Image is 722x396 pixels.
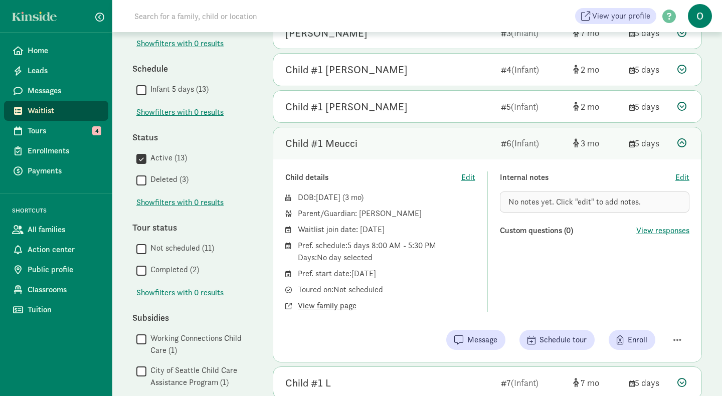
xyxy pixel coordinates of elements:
a: Leads [4,61,108,81]
span: (Infant) [511,64,539,75]
div: Waitlist join date: [DATE] [298,224,475,236]
input: Search for a family, child or location [128,6,410,26]
div: Child details [285,171,461,183]
span: [DATE] [316,192,340,203]
div: 5 days [629,136,669,150]
a: Messages [4,81,108,101]
span: Messages [28,85,100,97]
label: City of Seattle Child Care Assistance Program (1) [146,364,253,388]
span: (Infant) [511,27,538,39]
button: Message [446,330,505,350]
span: No notes yet. Click "edit" to add notes. [508,196,641,207]
div: 5 days [629,100,669,113]
div: Subsidies [132,311,253,324]
a: View your profile [575,8,656,24]
a: Tuition [4,300,108,320]
span: (Infant) [511,101,538,112]
span: Tuition [28,304,100,316]
div: [object Object] [573,376,621,389]
button: Showfilters with 0 results [136,287,224,299]
a: Public profile [4,260,108,280]
span: (Infant) [511,377,538,388]
a: Classrooms [4,280,108,300]
div: Gemma Manfreda [285,25,368,41]
a: Enrollments [4,141,108,161]
span: (Infant) [511,137,539,149]
span: Home [28,45,100,57]
label: Not scheduled (11) [146,242,214,254]
span: Schedule tour [539,334,587,346]
div: 5 days [629,26,669,40]
span: 7 [581,377,599,388]
button: Showfilters with 0 results [136,196,224,209]
a: Payments [4,161,108,181]
label: Completed (2) [146,264,199,276]
div: [object Object] [573,63,621,76]
div: Internal notes [500,171,676,183]
span: Waitlist [28,105,100,117]
span: 7 [581,27,599,39]
button: View responses [636,225,689,237]
button: Edit [675,171,689,183]
span: Tours [28,125,100,137]
span: Leads [28,65,100,77]
div: [object Object] [573,136,621,150]
div: Pref. schedule: 5 days 8:00 AM - 5:30 PM Days: No day selected [298,240,475,264]
div: Parent/Guardian: [PERSON_NAME] [298,208,475,220]
span: Enrollments [28,145,100,157]
label: Working Connections Child Care (1) [146,332,253,356]
span: 2 [581,101,599,112]
span: Show filters with 0 results [136,287,224,299]
span: Show filters with 0 results [136,196,224,209]
div: Custom questions (0) [500,225,637,237]
div: 6 [501,136,565,150]
span: Enroll [628,334,647,346]
a: Action center [4,240,108,260]
span: Classrooms [28,284,100,296]
iframe: Chat Widget [672,348,722,396]
a: Home [4,41,108,61]
span: Action center [28,244,100,256]
div: DOB: ( ) [298,191,475,204]
a: All families [4,220,108,240]
div: Status [132,130,253,144]
span: All families [28,224,100,236]
button: Schedule tour [519,330,595,350]
span: 2 [581,64,599,75]
span: Public profile [28,264,100,276]
div: Child #1 Scott [285,62,408,78]
button: Showfilters with 0 results [136,38,224,50]
div: 7 [501,376,565,389]
button: Showfilters with 0 results [136,106,224,118]
span: 4 [92,126,101,135]
div: Child #1 Meucci [285,135,357,151]
div: Toured on: Not scheduled [298,284,475,296]
span: Message [467,334,497,346]
label: Active (13) [146,152,187,164]
div: 5 [501,100,565,113]
label: Deleted (3) [146,173,189,185]
div: Schedule [132,62,253,75]
div: Tour status [132,221,253,234]
button: Enroll [609,330,655,350]
button: View family page [298,300,356,312]
span: Payments [28,165,100,177]
div: 3 [501,26,565,40]
button: Edit [461,171,475,183]
div: [object Object] [573,26,621,40]
div: [object Object] [573,100,621,113]
a: Waitlist [4,101,108,121]
span: Show filters with 0 results [136,106,224,118]
div: Pref. start date: [DATE] [298,268,475,280]
label: Infant 5 days (13) [146,83,209,95]
span: 3 [345,192,361,203]
span: View your profile [592,10,650,22]
span: Show filters with 0 results [136,38,224,50]
span: O [688,4,712,28]
div: Child #1 L [285,375,331,391]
